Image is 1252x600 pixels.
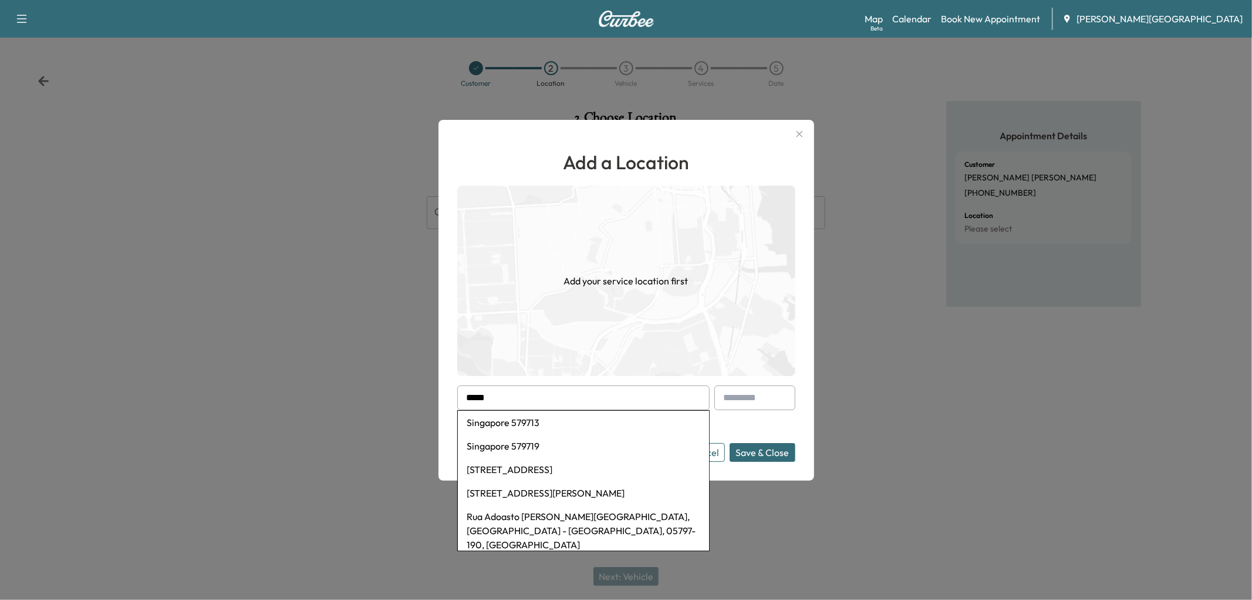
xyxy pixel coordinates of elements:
h1: Add your service location first [564,274,689,288]
li: [STREET_ADDRESS][PERSON_NAME] [458,481,709,505]
img: empty-map-CL6vilOE.png [457,186,795,376]
li: Rua Adoasto [PERSON_NAME][GEOGRAPHIC_DATA], [GEOGRAPHIC_DATA] - [GEOGRAPHIC_DATA], 05797-190, [GE... [458,505,709,557]
button: Save & Close [730,443,795,462]
div: Beta [870,24,883,33]
span: [PERSON_NAME][GEOGRAPHIC_DATA] [1076,12,1243,26]
li: [STREET_ADDRESS] [458,458,709,481]
a: Book New Appointment [941,12,1040,26]
a: MapBeta [865,12,883,26]
li: Singapore 579719 [458,434,709,458]
a: Calendar [892,12,932,26]
li: Singapore 579713 [458,411,709,434]
h1: Add a Location [457,148,795,176]
img: Curbee Logo [598,11,654,27]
